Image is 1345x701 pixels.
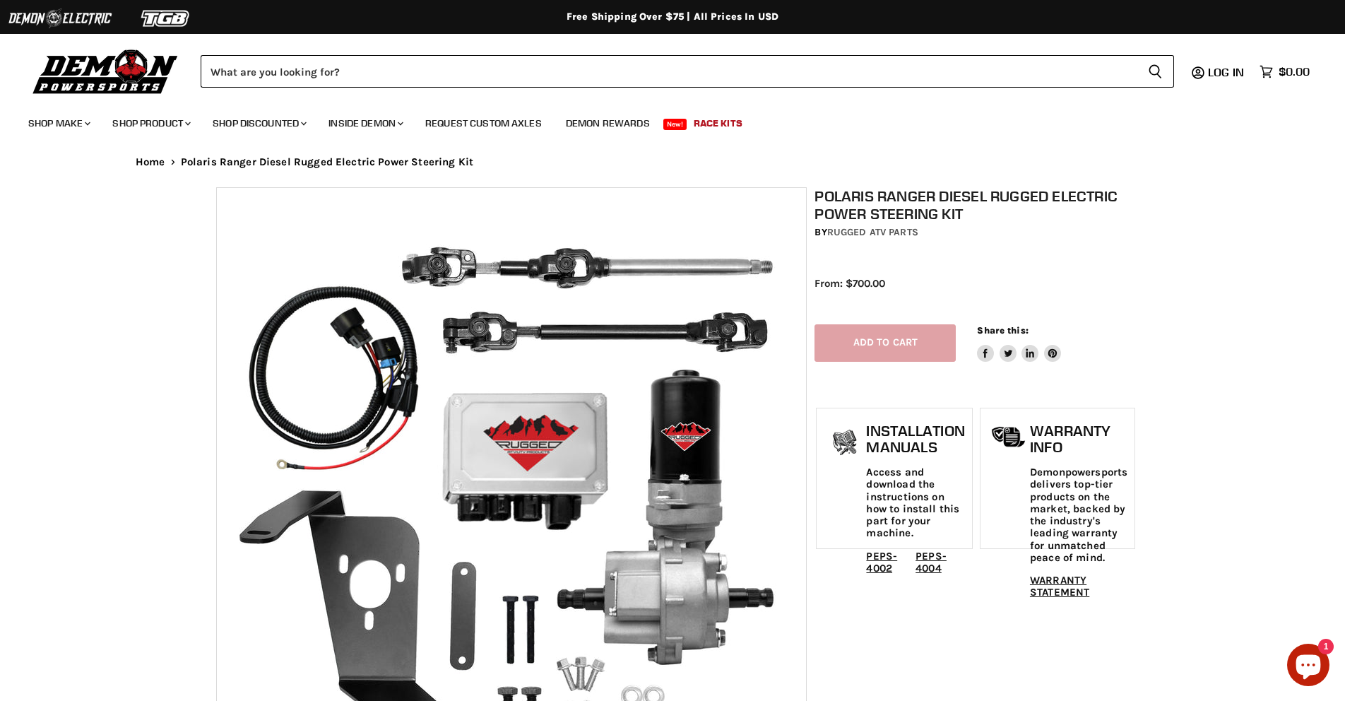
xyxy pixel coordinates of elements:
[991,426,1026,448] img: warranty-icon.png
[18,103,1306,138] ul: Main menu
[136,156,165,168] a: Home
[1279,65,1310,78] span: $0.00
[201,55,1137,88] input: Search
[827,426,863,461] img: install_manual-icon.png
[1030,466,1127,564] p: Demonpowersports delivers top-tier products on the market, backed by the industry's leading warra...
[814,187,1137,223] h1: Polaris Ranger Diesel Rugged Electric Power Steering Kit
[814,225,1137,240] div: by
[1283,644,1334,690] inbox-online-store-chat: Shopify online store chat
[977,325,1028,336] span: Share this:
[1202,66,1252,78] a: Log in
[102,109,199,138] a: Shop Product
[866,423,964,456] h1: Installation Manuals
[866,550,897,575] a: PEPS-4002
[1030,574,1089,599] a: WARRANTY STATEMENT
[201,55,1174,88] form: Product
[28,46,183,96] img: Demon Powersports
[1030,423,1127,456] h1: Warranty Info
[827,226,918,238] a: Rugged ATV Parts
[318,109,412,138] a: Inside Demon
[202,109,315,138] a: Shop Discounted
[555,109,660,138] a: Demon Rewards
[663,119,687,130] span: New!
[1208,65,1244,79] span: Log in
[415,109,552,138] a: Request Custom Axles
[1252,61,1317,82] a: $0.00
[113,5,219,32] img: TGB Logo 2
[683,109,753,138] a: Race Kits
[814,277,885,290] span: From: $700.00
[107,156,1238,168] nav: Breadcrumbs
[181,156,473,168] span: Polaris Ranger Diesel Rugged Electric Power Steering Kit
[977,324,1061,362] aside: Share this:
[1137,55,1174,88] button: Search
[866,466,964,540] p: Access and download the instructions on how to install this part for your machine.
[916,550,947,575] a: PEPS-4004
[7,5,113,32] img: Demon Electric Logo 2
[18,109,99,138] a: Shop Make
[107,11,1238,23] div: Free Shipping Over $75 | All Prices In USD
